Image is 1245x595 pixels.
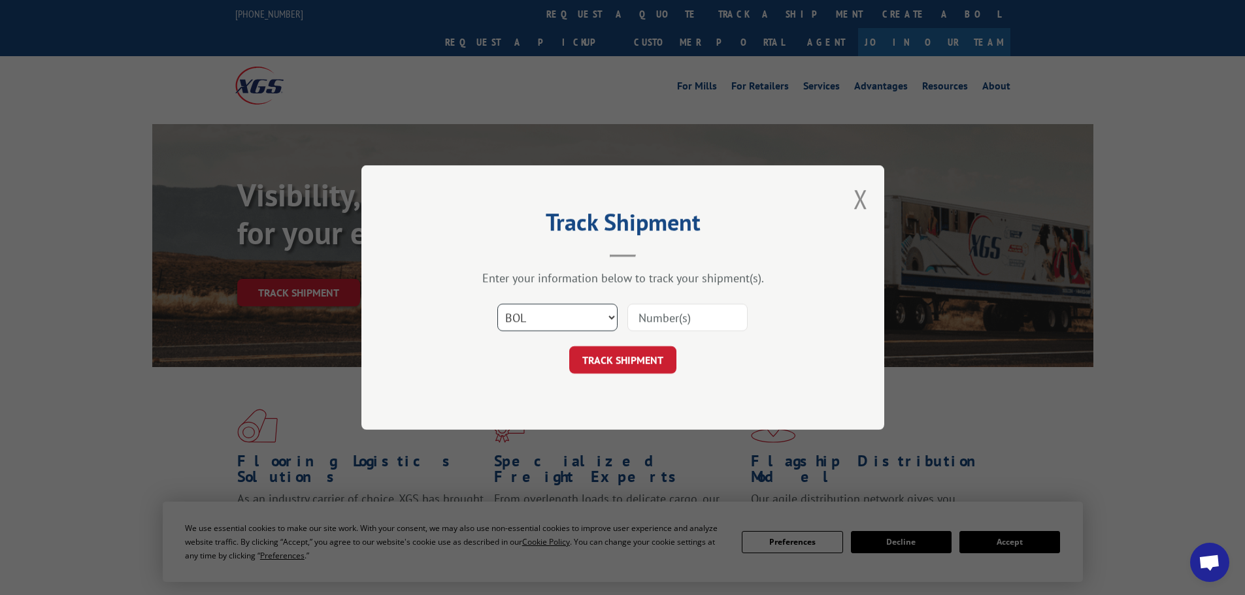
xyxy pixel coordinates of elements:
div: Enter your information below to track your shipment(s). [427,270,819,285]
input: Number(s) [627,304,748,331]
div: Open chat [1190,543,1229,582]
button: TRACK SHIPMENT [569,346,676,374]
h2: Track Shipment [427,213,819,238]
button: Close modal [854,182,868,216]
